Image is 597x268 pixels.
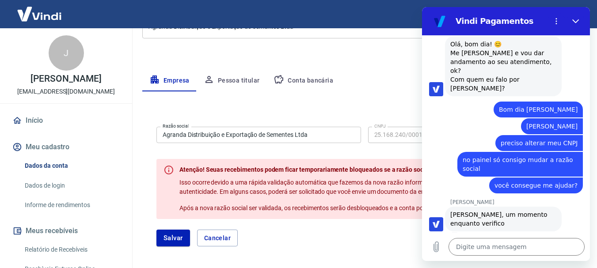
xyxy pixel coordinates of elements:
button: Meus recebíveis [11,221,122,241]
a: Início [11,111,122,130]
p: [EMAIL_ADDRESS][DOMAIN_NAME] [17,87,115,96]
span: Após a nova razão social ser validada, os recebimentos serão desbloqueados e a conta poderá conti... [179,204,553,211]
span: Isso ocorre devido a uma rápida validação automática que fazemos da nova razão informada como med... [179,179,559,195]
a: Relatório de Recebíveis [21,241,122,259]
a: Dados de login [21,177,122,195]
button: Conta bancária [266,70,340,91]
button: Pessoa titular [197,70,267,91]
label: CNPJ [374,123,386,129]
a: Informe de rendimentos [21,196,122,214]
button: Sair [555,6,586,23]
p: [PERSON_NAME] [30,74,101,83]
img: Vindi [11,0,68,27]
label: Razão social [163,123,189,129]
button: Salvar [156,230,190,246]
a: Dados da conta [21,157,122,175]
button: Meu cadastro [11,137,122,157]
button: Cancelar [197,230,238,246]
span: Atenção! Seuas recebimentos podem ficar temporariamente bloqueados se a razão social for editada. [179,166,464,173]
iframe: Janela de mensagens [422,7,590,261]
button: Empresa [142,70,197,91]
div: J [49,35,84,71]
